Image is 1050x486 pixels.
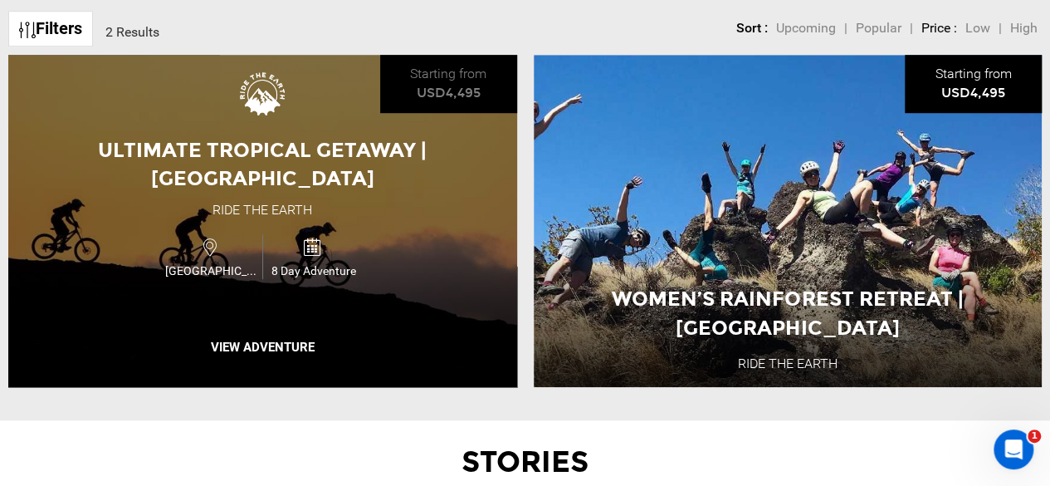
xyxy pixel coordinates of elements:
img: images [229,61,295,128]
span: [GEOGRAPHIC_DATA] [161,263,262,279]
iframe: Intercom live chat [994,430,1033,469]
span: 8 Day Adventure [263,263,364,279]
li: | [844,19,847,38]
span: High [1010,20,1038,36]
span: Upcoming [776,20,836,36]
span: 2 Results [105,24,159,40]
span: Popular [856,20,901,36]
li: | [999,19,1002,38]
div: Ride the Earth [212,201,312,220]
img: btn-icon.svg [19,22,36,38]
span: Ultimate Tropical Getaway | [GEOGRAPHIC_DATA] [98,138,427,190]
a: Filters [8,11,93,47]
span: Low [965,20,990,36]
li: Sort : [736,19,768,38]
li: Price : [921,19,957,38]
p: Stories [21,441,1028,483]
button: View Adventure [179,326,345,368]
li: | [910,19,913,38]
span: 1 [1028,430,1041,443]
